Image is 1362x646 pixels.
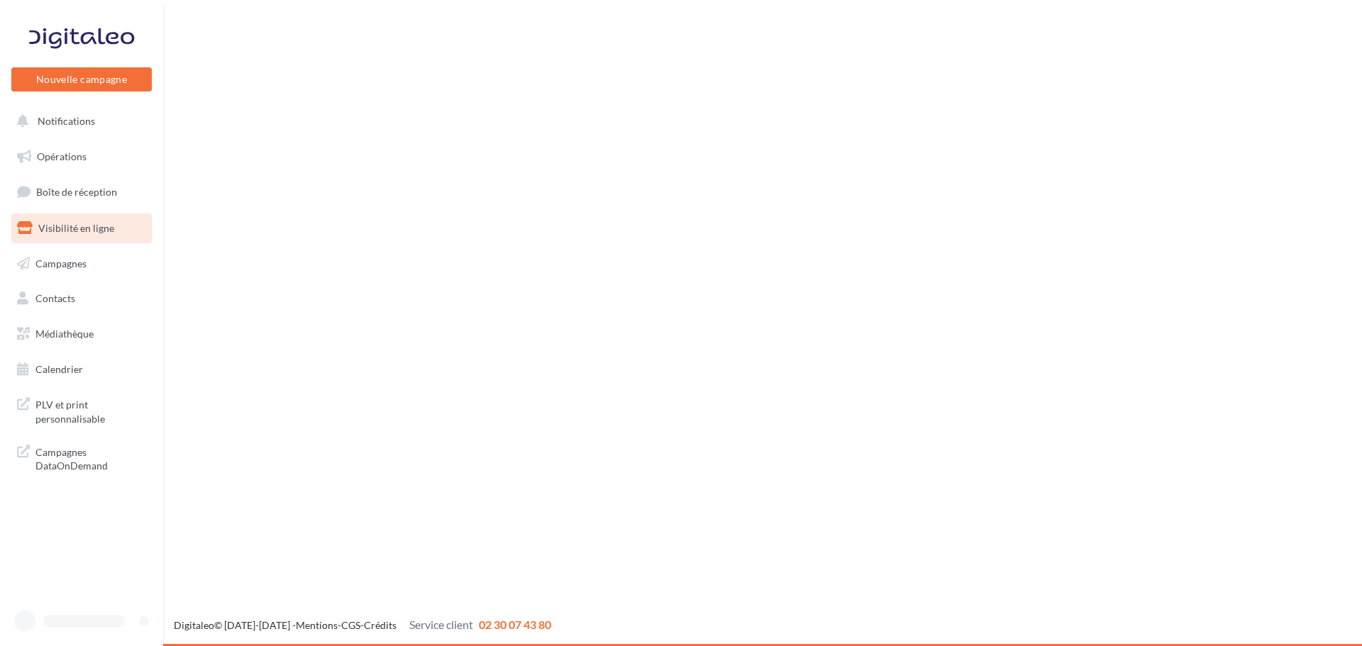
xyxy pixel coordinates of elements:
[409,618,473,631] span: Service client
[35,395,146,425] span: PLV et print personnalisable
[11,67,152,91] button: Nouvelle campagne
[9,106,149,136] button: Notifications
[35,257,87,269] span: Campagnes
[296,619,338,631] a: Mentions
[35,442,146,473] span: Campagnes DataOnDemand
[35,292,75,304] span: Contacts
[9,389,155,431] a: PLV et print personnalisable
[9,213,155,243] a: Visibilité en ligne
[37,150,87,162] span: Opérations
[9,177,155,207] a: Boîte de réception
[38,222,114,234] span: Visibilité en ligne
[9,437,155,479] a: Campagnes DataOnDemand
[9,249,155,279] a: Campagnes
[174,619,214,631] a: Digitaleo
[9,284,155,313] a: Contacts
[9,319,155,349] a: Médiathèque
[35,363,83,375] span: Calendrier
[479,618,551,631] span: 02 30 07 43 80
[364,619,397,631] a: Crédits
[341,619,360,631] a: CGS
[9,355,155,384] a: Calendrier
[174,619,551,631] span: © [DATE]-[DATE] - - -
[9,142,155,172] a: Opérations
[36,186,117,198] span: Boîte de réception
[38,115,95,127] span: Notifications
[35,328,94,340] span: Médiathèque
